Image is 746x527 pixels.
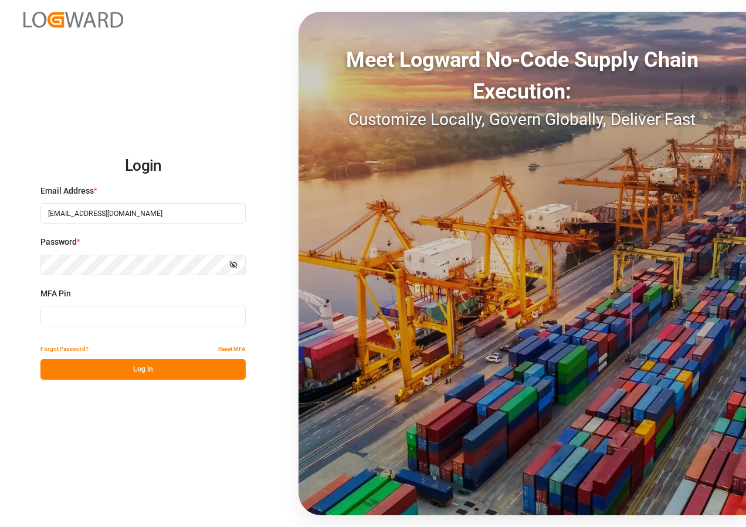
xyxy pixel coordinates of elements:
span: Password [40,236,77,248]
div: Customize Locally, Govern Globally, Deliver Fast [299,107,746,132]
span: Email Address [40,185,94,197]
button: Log In [40,359,246,380]
div: Meet Logward No-Code Supply Chain Execution: [299,44,746,107]
img: Logward_new_orange.png [23,12,123,28]
button: Reset MFA [218,339,246,359]
button: Forgot Password? [40,339,89,359]
span: MFA Pin [40,288,71,300]
h2: Login [40,147,246,185]
input: Enter your email [40,203,246,224]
